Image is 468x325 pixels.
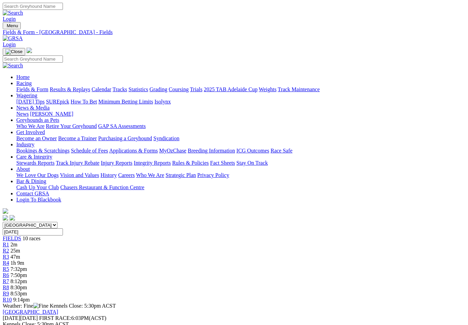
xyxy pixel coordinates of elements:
[3,55,63,63] input: Search
[259,86,277,92] a: Weights
[33,303,48,309] img: Fine
[188,148,235,153] a: Breeding Information
[16,154,52,160] a: Care & Integrity
[13,297,30,303] span: 9:14pm
[3,22,21,29] button: Toggle navigation
[236,148,269,153] a: ICG Outcomes
[11,285,27,290] span: 8:30pm
[204,86,257,92] a: 2025 TAB Adelaide Cup
[16,123,45,129] a: Who We Are
[166,172,196,178] a: Strategic Plan
[16,184,59,190] a: Cash Up Your Club
[71,99,97,104] a: How To Bet
[3,16,16,22] a: Login
[98,135,152,141] a: Purchasing a Greyhound
[16,111,465,117] div: News & Media
[50,86,90,92] a: Results & Replays
[16,172,465,178] div: About
[11,242,17,247] span: 2m
[3,285,9,290] a: R8
[16,148,69,153] a: Bookings & Scratchings
[129,86,148,92] a: Statistics
[16,93,37,98] a: Wagering
[3,291,9,296] a: R9
[58,135,97,141] a: Become a Trainer
[46,99,69,104] a: SUREpick
[71,148,108,153] a: Schedule of Fees
[270,148,292,153] a: Race Safe
[16,191,49,196] a: Contact GRSA
[16,148,465,154] div: Industry
[134,160,171,166] a: Integrity Reports
[98,123,146,129] a: GAP SA Assessments
[278,86,320,92] a: Track Maintenance
[3,48,25,55] button: Toggle navigation
[236,160,268,166] a: Stay On Track
[100,172,117,178] a: History
[11,260,24,266] span: 1h 9m
[3,35,23,42] img: GRSA
[46,123,97,129] a: Retire Your Greyhound
[10,215,15,221] img: twitter.svg
[16,135,57,141] a: Become an Owner
[3,248,9,254] span: R2
[16,184,465,191] div: Bar & Dining
[3,208,8,214] img: logo-grsa-white.png
[91,86,111,92] a: Calendar
[210,160,235,166] a: Fact Sheets
[60,172,99,178] a: Vision and Values
[154,99,171,104] a: Isolynx
[16,135,465,142] div: Get Involved
[60,184,144,190] a: Chasers Restaurant & Function Centre
[3,297,12,303] span: R10
[11,278,27,284] span: 8:12pm
[3,272,9,278] a: R6
[16,105,50,111] a: News & Media
[16,166,30,172] a: About
[150,86,167,92] a: Grading
[3,278,9,284] a: R7
[16,160,465,166] div: Care & Integrity
[3,260,9,266] a: R4
[16,86,48,92] a: Fields & Form
[16,129,45,135] a: Get Involved
[3,266,9,272] a: R5
[113,86,127,92] a: Tracks
[16,74,30,80] a: Home
[11,248,20,254] span: 25m
[16,142,34,147] a: Industry
[16,160,54,166] a: Stewards Reports
[3,315,20,321] span: [DATE]
[190,86,202,92] a: Trials
[101,160,132,166] a: Injury Reports
[16,80,32,86] a: Racing
[109,148,158,153] a: Applications & Forms
[3,309,58,315] a: [GEOGRAPHIC_DATA]
[3,42,16,47] a: Login
[3,63,23,69] img: Search
[16,117,59,123] a: Greyhounds as Pets
[50,303,116,309] span: Kennels Close: 5:30pm ACST
[3,29,465,35] a: Fields & Form - [GEOGRAPHIC_DATA] - Fields
[3,315,38,321] span: [DATE]
[7,23,18,28] span: Menu
[11,266,27,272] span: 7:32pm
[16,99,465,105] div: Wagering
[98,99,153,104] a: Minimum Betting Limits
[3,242,9,247] a: R1
[197,172,229,178] a: Privacy Policy
[16,111,29,117] a: News
[27,48,32,53] img: logo-grsa-white.png
[22,235,40,241] span: 10 races
[3,254,9,260] a: R3
[16,178,46,184] a: Bar & Dining
[16,172,58,178] a: We Love Our Dogs
[16,123,465,129] div: Greyhounds as Pets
